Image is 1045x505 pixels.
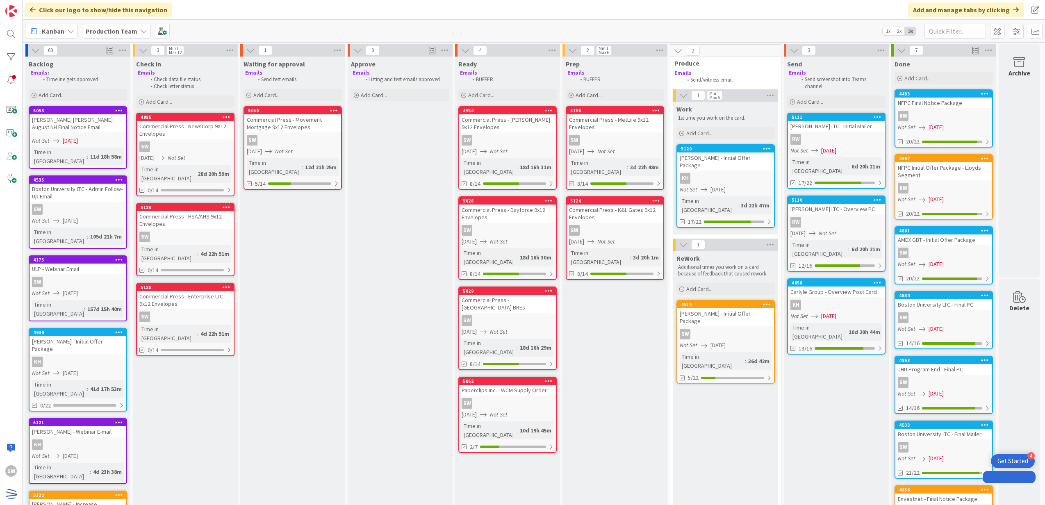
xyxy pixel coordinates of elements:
span: : [87,384,88,394]
i: Not Set [790,312,808,320]
a: 5125Commercial Press - Enterprise LTC 9x12 EnvelopesSWTime in [GEOGRAPHIC_DATA]:4d 22h 51m0/14 [136,283,234,356]
div: KH [680,173,690,184]
div: [PERSON_NAME] LTC - Overview PC [788,204,885,214]
i: Not Set [597,148,615,155]
div: Time in [GEOGRAPHIC_DATA] [139,325,197,343]
span: [DATE] [63,136,78,145]
div: SW [30,204,126,215]
a: 5136Commercial Press - MetLife 9x12 EnvelopesSW[DATE]Not SetTime in [GEOGRAPHIC_DATA]:3d 22h 48m8/14 [566,106,664,190]
span: : [848,162,849,171]
div: 4697NFPC Initial Offer Package - Lloyds Segment [895,155,992,180]
div: Time in [GEOGRAPHIC_DATA] [569,158,627,176]
i: Not Set [597,238,615,245]
div: Boston University LTC - Admin Follow-Up Email [30,184,126,202]
div: 4658 [792,280,885,286]
span: : [517,343,518,352]
div: 5062 [459,378,556,385]
span: [DATE] [821,146,836,155]
div: 5125 [137,284,234,291]
a: 4658Carlyle Group - Overview Post CardKHNot Set[DATE]Time in [GEOGRAPHIC_DATA]:10d 20h 44m13/16 [787,278,886,355]
a: 5120[PERSON_NAME] - Initial Offer PackageKHNot Set[DATE]Time in [GEOGRAPHIC_DATA]:3d 22h 47m17/22 [676,144,775,228]
div: 4868 [899,357,992,363]
a: 5126Commercial Press - HSA/AHS 9x12 EnvelopesSWTime in [GEOGRAPHIC_DATA]:4d 22h 51m0/14 [136,203,234,276]
div: Time in [GEOGRAPHIC_DATA] [790,240,848,258]
div: 6d 20h 21m [849,245,882,254]
span: 14/16 [906,404,920,412]
div: 4861AMEX GBT - Initial Offer Package [895,227,992,245]
div: 5124 [570,198,663,204]
i: Not Set [898,260,915,268]
div: SW [244,135,341,146]
div: 4534Boston University LTC - Final PC [895,292,992,310]
span: : [845,328,847,337]
div: Time in [GEOGRAPHIC_DATA] [790,157,848,175]
div: 5053 [30,107,126,114]
div: [PERSON_NAME] - Initial Offer Package [30,336,126,354]
div: 4534 [899,293,992,298]
span: [DATE] [462,328,477,336]
div: 4175 [33,257,126,263]
a: 5121[PERSON_NAME] - Webinar E-mailKHNot Set[DATE]Time in [GEOGRAPHIC_DATA]:4d 23h 38m [29,418,127,484]
div: Commercial Press - Movement Mortgage 9x12 Envelopes [244,114,341,132]
div: SW [247,135,257,146]
div: 5120[PERSON_NAME] - Initial Offer Package [677,145,774,171]
div: 4d 22h 51m [198,249,231,258]
a: 4519[PERSON_NAME] - Initial Offer PackageSWNot Set[DATE]Time in [GEOGRAPHIC_DATA]:36d 42m5/22 [676,300,775,384]
span: 8/14 [470,270,480,278]
div: 4868 [895,357,992,364]
i: Not Set [32,137,50,144]
span: Add Card... [39,91,65,99]
span: 5/14 [255,180,266,188]
div: Commercial Press - Enterprise LTC 9x12 Envelopes [137,291,234,309]
i: Not Set [32,217,50,224]
a: 4697NFPC Initial Offer Package - Lloyds SegmentRWNot Set[DATE]20/22 [895,154,993,220]
span: [DATE] [790,229,806,238]
span: : [517,163,518,172]
div: 18d 16h 30m [518,253,553,262]
div: SW [137,141,234,152]
div: 4519 [677,301,774,308]
i: Not Set [32,369,50,377]
div: Commercial Press - [PERSON_NAME] 9x12 Envelopes [459,114,556,132]
a: 5124Commercial Press - K&L Gates 9x12 EnvelopesSW[DATE]Not SetTime in [GEOGRAPHIC_DATA]:3d 20h 1m... [566,196,664,280]
span: 8/14 [577,270,588,278]
div: SW [32,277,43,287]
div: 5136 [570,108,663,114]
div: 4930 [33,330,126,335]
div: SW [459,225,556,236]
span: [DATE] [63,216,78,225]
div: 5124Commercial Press - K&L Gates 9x12 Envelopes [567,197,663,223]
a: 5050Commercial Press - Movement Mortgage 9x12 EnvelopesSW[DATE]Not SetTime in [GEOGRAPHIC_DATA]:1... [244,106,342,190]
div: 5028Commercial Press - Dayforce 9x12 Envelopes [459,197,556,223]
div: 3d 20h 1m [631,253,661,262]
span: [DATE] [569,237,584,246]
div: 4658Carlyle Group - Overview Post Card [788,279,885,297]
div: 3d 22h 48m [628,163,661,172]
div: SW [137,312,234,322]
div: [PERSON_NAME] - Initial Offer Package [677,152,774,171]
div: 4985 [137,114,234,121]
span: : [197,249,198,258]
div: Commercial Press - [GEOGRAPHIC_DATA] BREs [459,295,556,313]
span: 20/22 [906,274,920,283]
div: 5110 [788,196,885,204]
i: Not Set [490,411,508,418]
div: 5110 [792,197,885,203]
div: SW [895,248,992,258]
span: 8/14 [577,180,588,188]
span: [DATE] [929,325,944,333]
input: Quick Filter... [924,24,986,39]
span: 5/22 [688,373,699,382]
div: 157d 15h 40m [85,305,124,314]
a: 4984Commercial Press - [PERSON_NAME] 9x12 EnvelopesSW[DATE]Not SetTime in [GEOGRAPHIC_DATA]:18d 1... [458,106,557,190]
span: : [848,245,849,254]
div: Time in [GEOGRAPHIC_DATA] [680,352,745,370]
div: 105d 21h 7m [88,232,124,241]
div: 10d 20h 44m [847,328,882,337]
a: 5029Commercial Press - [GEOGRAPHIC_DATA] BREsSW[DATE]Not SetTime in [GEOGRAPHIC_DATA]:18d 16h 29m... [458,287,557,370]
div: Commercial Press - MetLife 9x12 Envelopes [567,114,663,132]
div: SW [462,135,472,146]
span: 0/14 [148,266,158,275]
i: Not Set [275,148,293,155]
a: 4534Boston University LTC - Final PCSWNot Set[DATE]14/16 [895,291,993,349]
